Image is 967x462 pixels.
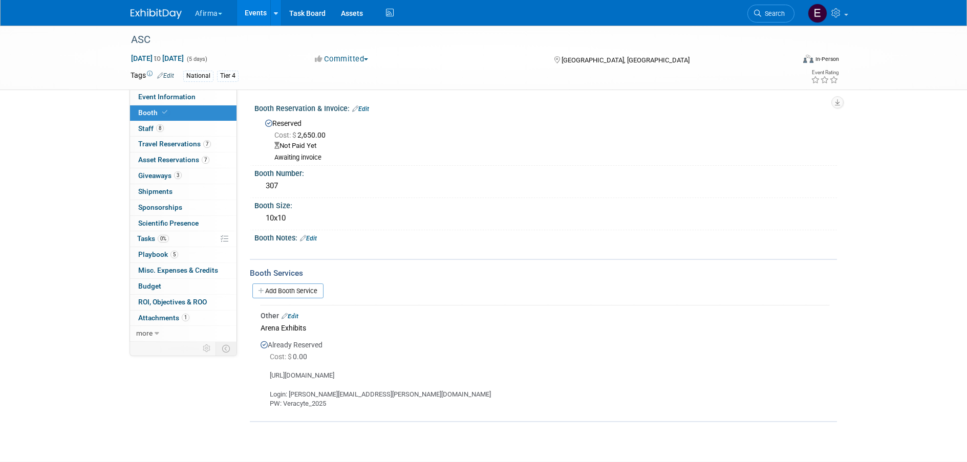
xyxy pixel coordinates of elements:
[138,171,182,180] span: Giveaways
[131,9,182,19] img: ExhibitDay
[815,55,839,63] div: In-Person
[174,171,182,179] span: 3
[262,116,829,162] div: Reserved
[811,70,839,75] div: Event Rating
[130,137,237,152] a: Travel Reservations7
[270,353,311,361] span: 0.00
[203,140,211,148] span: 7
[186,56,207,62] span: (5 days)
[130,263,237,278] a: Misc. Expenses & Credits
[137,234,169,243] span: Tasks
[274,153,829,162] div: Awaiting invoice
[130,184,237,200] a: Shipments
[262,210,829,226] div: 10x10
[182,314,189,321] span: 1
[162,109,167,115] i: Booth reservation complete
[747,5,794,23] a: Search
[130,121,237,137] a: Staff8
[250,268,837,279] div: Booth Services
[254,166,837,179] div: Booth Number:
[808,4,827,23] img: Emma Mitchell
[254,101,837,114] div: Booth Reservation & Invoice:
[158,235,169,243] span: 0%
[156,124,164,132] span: 8
[138,156,209,164] span: Asset Reservations
[138,298,207,306] span: ROI, Objectives & ROO
[300,235,317,242] a: Edit
[130,311,237,326] a: Attachments1
[311,54,372,64] button: Committed
[254,230,837,244] div: Booth Notes:
[130,231,237,247] a: Tasks0%
[803,55,813,63] img: Format-Inperson.png
[130,200,237,215] a: Sponsorships
[254,198,837,211] div: Booth Size:
[138,250,178,258] span: Playbook
[157,72,174,79] a: Edit
[138,93,196,101] span: Event Information
[261,321,829,335] div: Arena Exhibits
[262,178,829,194] div: 307
[130,326,237,341] a: more
[216,342,237,355] td: Toggle Event Tabs
[252,283,324,298] a: Add Booth Service
[130,90,237,105] a: Event Information
[127,31,779,49] div: ASC
[138,124,164,133] span: Staff
[130,279,237,294] a: Budget
[130,168,237,184] a: Giveaways3
[138,219,199,227] span: Scientific Presence
[761,10,785,17] span: Search
[261,311,829,321] div: Other
[130,152,237,168] a: Asset Reservations7
[183,71,213,81] div: National
[131,70,174,82] td: Tags
[261,335,829,409] div: Already Reserved
[261,363,829,409] div: [URL][DOMAIN_NAME] Login: [PERSON_NAME][EMAIL_ADDRESS][PERSON_NAME][DOMAIN_NAME] PW: Veracyte_2025
[282,313,298,320] a: Edit
[734,53,840,69] div: Event Format
[153,54,162,62] span: to
[130,105,237,121] a: Booth
[130,216,237,231] a: Scientific Presence
[130,295,237,310] a: ROI, Objectives & ROO
[274,131,297,139] span: Cost: $
[138,314,189,322] span: Attachments
[138,108,169,117] span: Booth
[562,56,690,64] span: [GEOGRAPHIC_DATA], [GEOGRAPHIC_DATA]
[136,329,153,337] span: more
[274,131,330,139] span: 2,650.00
[138,266,218,274] span: Misc. Expenses & Credits
[131,54,184,63] span: [DATE] [DATE]
[274,141,829,151] div: Not Paid Yet
[352,105,369,113] a: Edit
[138,187,173,195] span: Shipments
[138,282,161,290] span: Budget
[130,247,237,262] a: Playbook5
[198,342,216,355] td: Personalize Event Tab Strip
[138,140,211,148] span: Travel Reservations
[202,156,209,164] span: 7
[270,353,293,361] span: Cost: $
[138,203,182,211] span: Sponsorships
[170,251,178,258] span: 5
[217,71,239,81] div: Tier 4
